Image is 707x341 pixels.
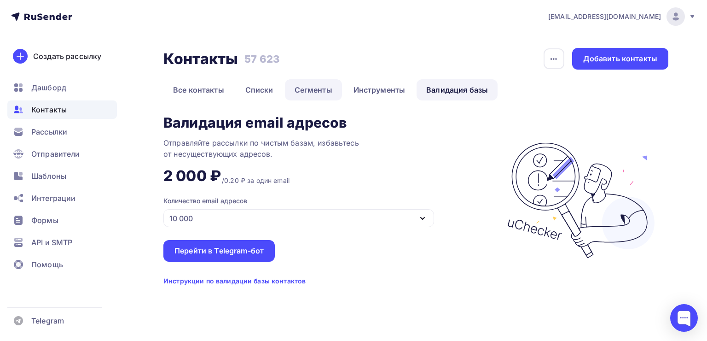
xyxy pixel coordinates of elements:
[548,12,661,21] span: [EMAIL_ADDRESS][DOMAIN_NAME]
[31,215,58,226] span: Формы
[7,167,117,185] a: Шаблоны
[7,123,117,141] a: Рассылки
[31,126,67,137] span: Рассылки
[163,50,238,68] h2: Контакты
[244,53,279,65] h3: 57 623
[163,196,247,206] div: Количество email адресов
[163,167,221,185] div: 2 000 ₽
[31,104,67,115] span: Контакты
[31,148,80,159] span: Отправители
[31,237,72,248] span: API и SMTP
[7,211,117,229] a: Формы
[344,79,415,100] a: Инструменты
[31,259,63,270] span: Помощь
[7,145,117,163] a: Отправители
[31,170,66,182] span: Шаблоны
[31,193,75,204] span: Интеграции
[163,196,464,227] button: Количество email адресов 10 000
[163,115,347,130] div: Валидация email адресов
[7,78,117,97] a: Дашборд
[417,79,498,100] a: Валидация базы
[163,79,234,100] a: Все контакты
[285,79,342,100] a: Сегменты
[31,82,66,93] span: Дашборд
[169,213,193,224] div: 10 000
[163,276,306,286] div: Инструкции по валидации базы контактов
[163,137,394,159] div: Отправляйте рассылки по чистым базам, избавьтесь от несуществующих адресов.
[583,53,657,64] div: Добавить контакты
[222,176,290,185] div: /0.20 ₽ за один email
[31,315,64,326] span: Telegram
[174,246,264,256] div: Перейти в Telegram-бот
[33,51,101,62] div: Создать рассылку
[7,100,117,119] a: Контакты
[236,79,283,100] a: Списки
[548,7,696,26] a: [EMAIL_ADDRESS][DOMAIN_NAME]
